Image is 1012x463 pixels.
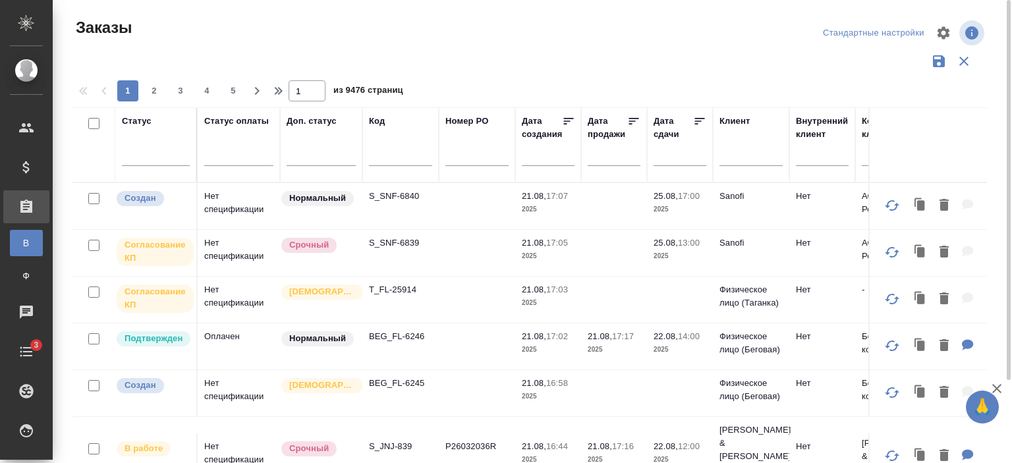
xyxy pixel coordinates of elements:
[654,331,678,341] p: 22.08,
[16,269,36,283] span: Ф
[908,333,933,360] button: Клонировать
[796,283,849,296] p: Нет
[546,238,568,248] p: 17:05
[908,379,933,406] button: Клонировать
[862,377,925,403] p: Без контрагента
[959,20,987,45] span: Посмотреть информацию
[678,441,700,451] p: 12:00
[796,377,849,390] p: Нет
[10,263,43,289] a: Ф
[204,115,269,128] div: Статус оплаты
[654,191,678,201] p: 25.08,
[933,286,955,313] button: Удалить
[678,191,700,201] p: 17:00
[10,230,43,256] a: В
[369,236,432,250] p: S_SNF-6839
[289,332,346,345] p: Нормальный
[588,441,612,451] p: 21.08,
[719,115,750,128] div: Клиент
[522,250,575,263] p: 2025
[287,115,337,128] div: Доп. статус
[144,80,165,101] button: 2
[115,330,190,348] div: Выставляет КМ после уточнения всех необходимых деталей и получения согласия клиента на запуск. С ...
[198,230,280,276] td: Нет спецификации
[522,115,562,141] div: Дата создания
[198,323,280,369] td: Оплачен
[115,440,190,458] div: Выставляет ПМ после принятия заказа от КМа
[72,17,132,38] span: Заказы
[289,238,329,252] p: Срочный
[333,82,403,101] span: из 9476 страниц
[125,285,186,312] p: Согласование КП
[933,333,955,360] button: Удалить
[719,330,783,356] p: Физическое лицо (Беговая)
[876,236,908,268] button: Обновить
[115,377,190,395] div: Выставляется автоматически при создании заказа
[971,393,994,421] span: 🙏
[678,238,700,248] p: 13:00
[928,17,959,49] span: Настроить таблицу
[926,49,951,74] button: Сохранить фильтры
[820,23,928,43] div: split button
[522,378,546,388] p: 21.08,
[796,330,849,343] p: Нет
[122,115,152,128] div: Статус
[862,115,925,141] div: Контрагент клиента
[876,283,908,315] button: Обновить
[125,238,186,265] p: Согласование КП
[546,331,568,341] p: 17:02
[223,80,244,101] button: 5
[522,191,546,201] p: 21.08,
[876,377,908,408] button: Обновить
[522,203,575,216] p: 2025
[369,115,385,128] div: Код
[588,343,640,356] p: 2025
[522,331,546,341] p: 21.08,
[125,192,156,205] p: Создан
[369,190,432,203] p: S_SNF-6840
[3,335,49,368] a: 3
[654,441,678,451] p: 22.08,
[196,84,217,97] span: 4
[546,441,568,451] p: 16:44
[876,190,908,221] button: Обновить
[546,378,568,388] p: 16:58
[198,277,280,323] td: Нет спецификации
[369,440,432,453] p: S_JNJ-839
[951,49,976,74] button: Сбросить фильтры
[280,377,356,395] div: Выставляется автоматически для первых 3 заказов нового контактного лица. Особое внимание
[862,330,925,356] p: Без контрагента
[280,190,356,207] div: Статус по умолчанию для стандартных заказов
[654,250,706,263] p: 2025
[280,236,356,254] div: Выставляется автоматически, если на указанный объем услуг необходимо больше времени в стандартном...
[198,370,280,416] td: Нет спецификации
[654,343,706,356] p: 2025
[654,238,678,248] p: 25.08,
[719,236,783,250] p: Sanofi
[612,441,634,451] p: 17:16
[522,296,575,310] p: 2025
[289,285,355,298] p: [DEMOGRAPHIC_DATA]
[522,390,575,403] p: 2025
[280,330,356,348] div: Статус по умолчанию для стандартных заказов
[796,440,849,453] p: Нет
[588,115,627,141] div: Дата продажи
[796,115,849,141] div: Внутренний клиент
[796,190,849,203] p: Нет
[125,379,156,392] p: Создан
[908,239,933,266] button: Клонировать
[223,84,244,97] span: 5
[170,84,191,97] span: 3
[369,377,432,390] p: BEG_FL-6245
[654,203,706,216] p: 2025
[654,115,693,141] div: Дата сдачи
[198,183,280,229] td: Нет спецификации
[289,379,355,392] p: [DEMOGRAPHIC_DATA]
[546,191,568,201] p: 17:07
[289,442,329,455] p: Срочный
[933,379,955,406] button: Удалить
[445,115,488,128] div: Номер PO
[546,285,568,294] p: 17:03
[588,331,612,341] p: 21.08,
[196,80,217,101] button: 4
